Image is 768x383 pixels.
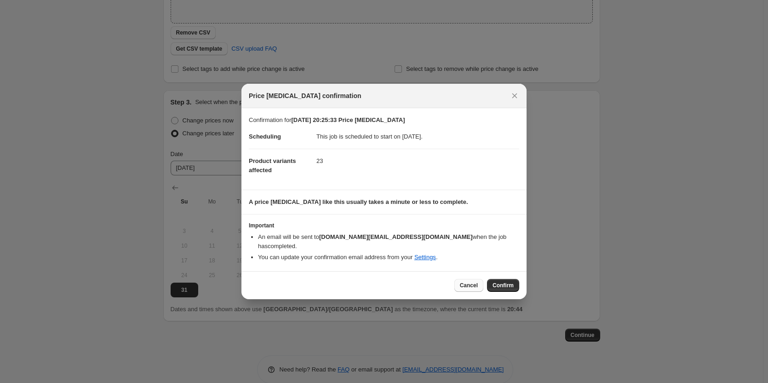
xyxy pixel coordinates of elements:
span: Product variants affected [249,157,296,174]
b: A price [MEDICAL_DATA] like this usually takes a minute or less to complete. [249,198,468,205]
button: Cancel [454,279,483,292]
a: Settings [414,254,436,261]
li: You can update your confirmation email address from your . [258,253,519,262]
dd: This job is scheduled to start on [DATE]. [316,125,519,149]
li: An email will be sent to when the job has completed . [258,232,519,251]
button: Close [508,89,521,102]
b: [DATE] 20:25:33 Price [MEDICAL_DATA] [291,116,405,123]
dd: 23 [316,149,519,173]
span: Scheduling [249,133,281,140]
span: Price [MEDICAL_DATA] confirmation [249,91,361,100]
p: Confirmation for [249,116,519,125]
span: Confirm [493,282,514,289]
b: [DOMAIN_NAME][EMAIL_ADDRESS][DOMAIN_NAME] [319,233,473,240]
h3: Important [249,222,519,229]
span: Cancel [460,282,478,289]
button: Confirm [487,279,519,292]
